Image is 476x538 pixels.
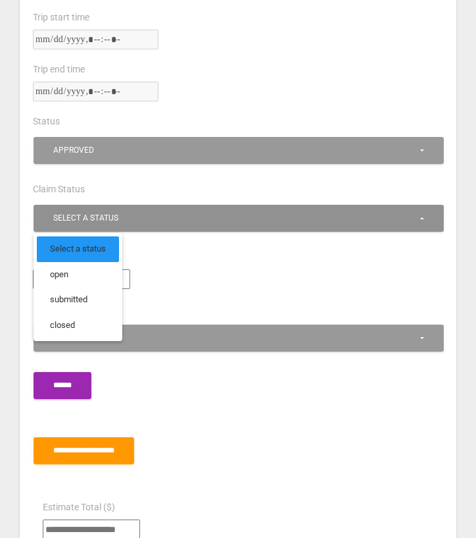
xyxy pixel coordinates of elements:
div: No [53,333,418,344]
button: approved [34,137,444,164]
label: Trip start time [33,11,89,24]
button: No [34,325,444,352]
span: open [50,269,68,281]
span: Select a status [50,243,106,256]
span: submitted [50,294,87,306]
button: Select a status [34,205,444,232]
label: Amount (USD) [33,251,91,264]
label: Is Paid? [33,303,65,316]
label: Status [33,115,60,128]
div: approved [53,145,418,156]
label: Estimate Total ($) [43,501,115,514]
label: Trip end time [33,63,85,76]
div: Select a status [53,213,418,224]
span: closed [50,319,75,332]
label: Claim Status [33,183,85,196]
